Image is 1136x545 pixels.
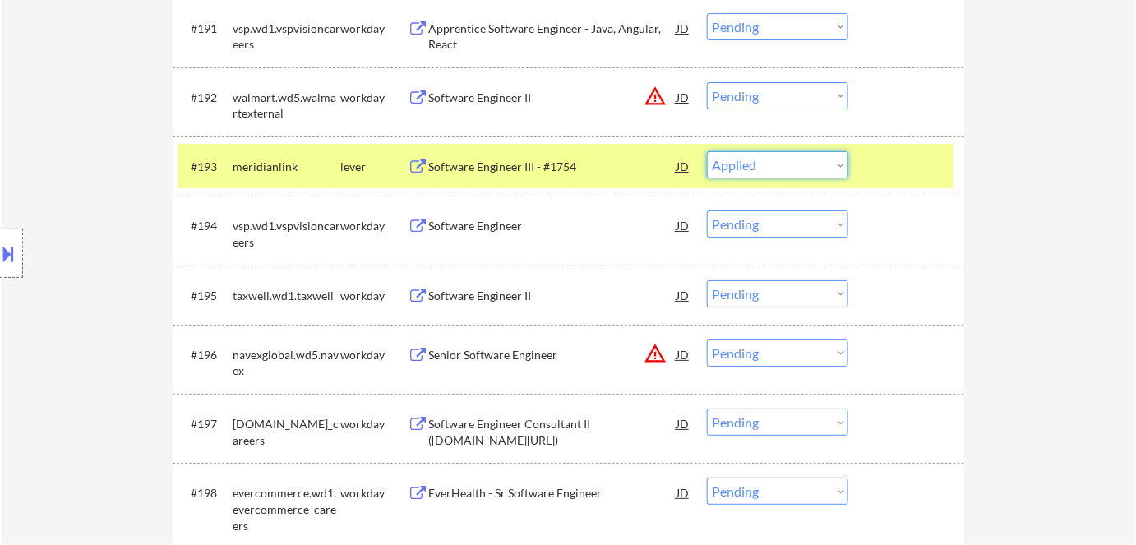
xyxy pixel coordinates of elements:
[675,13,691,43] div: JD
[233,90,340,122] div: walmart.wd5.walmartexternal
[644,342,667,365] button: warning_amber
[675,339,691,369] div: JD
[191,416,219,432] div: #197
[191,90,219,106] div: #192
[340,347,408,363] div: workday
[340,288,408,304] div: workday
[675,478,691,507] div: JD
[675,409,691,438] div: JD
[675,151,691,181] div: JD
[428,288,677,304] div: Software Engineer II
[675,210,691,240] div: JD
[428,159,677,175] div: Software Engineer III - #1754
[340,218,408,234] div: workday
[233,416,340,448] div: [DOMAIN_NAME]_careers
[233,485,340,533] div: evercommerce.wd1.evercommerce_careers
[191,21,219,37] div: #191
[428,416,677,448] div: Software Engineer Consultant II ([DOMAIN_NAME][URL])
[340,485,408,501] div: workday
[428,218,677,234] div: Software Engineer
[340,159,408,175] div: lever
[191,485,219,501] div: #198
[428,90,677,106] div: Software Engineer II
[428,485,677,501] div: EverHealth - Sr Software Engineer
[644,85,667,108] button: warning_amber
[340,21,408,37] div: workday
[428,347,677,363] div: Senior Software Engineer
[233,21,340,53] div: vsp.wd1.vspvisioncareers
[675,82,691,112] div: JD
[428,21,677,53] div: Apprentice Software Engineer - Java, Angular, React
[675,280,691,310] div: JD
[340,90,408,106] div: workday
[340,416,408,432] div: workday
